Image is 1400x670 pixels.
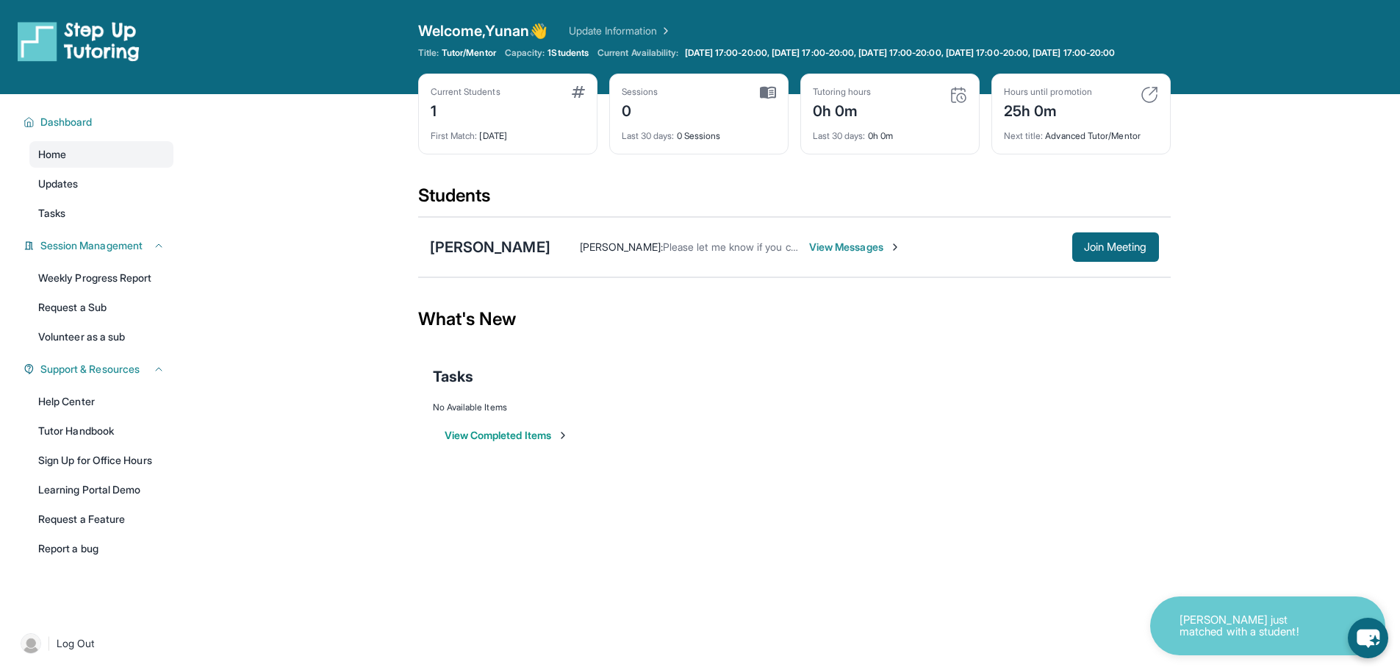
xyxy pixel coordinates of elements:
[682,47,1119,59] a: [DATE] 17:00-20:00, [DATE] 17:00-20:00, [DATE] 17:00-20:00, [DATE] 17:00-20:00, [DATE] 17:00-20:00
[1004,86,1092,98] div: Hours until promotion
[29,477,173,503] a: Learning Portal Demo
[433,402,1156,413] div: No Available Items
[1004,130,1044,141] span: Next title :
[622,98,658,121] div: 0
[1084,243,1147,252] span: Join Meeting
[813,130,866,141] span: Last 30 days :
[38,206,65,221] span: Tasks
[1004,98,1092,121] div: 25h 0m
[29,324,173,350] a: Volunteer as a sub
[38,147,66,162] span: Home
[657,24,672,38] img: Chevron Right
[29,171,173,197] a: Updates
[572,86,585,98] img: card
[29,294,173,321] a: Request a Sub
[21,633,41,654] img: user-img
[29,447,173,474] a: Sign Up for Office Hours
[442,47,496,59] span: Tutor/Mentor
[813,98,872,121] div: 0h 0m
[889,241,901,253] img: Chevron-Right
[569,24,672,38] a: Update Information
[40,115,93,129] span: Dashboard
[813,121,967,142] div: 0h 0m
[29,265,173,291] a: Weekly Progress Report
[35,238,165,253] button: Session Management
[1348,618,1388,658] button: chat-button
[431,121,585,142] div: [DATE]
[505,47,545,59] span: Capacity:
[1072,232,1159,262] button: Join Meeting
[597,47,678,59] span: Current Availability:
[622,121,776,142] div: 0 Sessions
[760,86,776,99] img: card
[548,47,589,59] span: 1 Students
[40,238,143,253] span: Session Management
[418,184,1171,216] div: Students
[29,506,173,532] a: Request a Feature
[431,130,478,141] span: First Match :
[29,388,173,415] a: Help Center
[29,418,173,444] a: Tutor Handbook
[809,240,901,254] span: View Messages
[950,86,967,104] img: card
[418,47,439,59] span: Title:
[29,200,173,227] a: Tasks
[813,86,872,98] div: Tutoring hours
[433,366,473,387] span: Tasks
[18,21,140,62] img: logo
[431,98,500,121] div: 1
[622,86,658,98] div: Sessions
[430,237,550,257] div: [PERSON_NAME]
[622,130,675,141] span: Last 30 days :
[35,362,165,377] button: Support & Resources
[685,47,1116,59] span: [DATE] 17:00-20:00, [DATE] 17:00-20:00, [DATE] 17:00-20:00, [DATE] 17:00-20:00, [DATE] 17:00-20:00
[431,86,500,98] div: Current Students
[29,141,173,168] a: Home
[57,636,95,651] span: Log Out
[38,177,79,191] span: Updates
[580,240,663,253] span: [PERSON_NAME] :
[29,535,173,562] a: Report a bug
[35,115,165,129] button: Dashboard
[663,240,836,253] span: Please let me know if you cant find it.
[40,362,140,377] span: Support & Resources
[445,428,569,443] button: View Completed Items
[1141,86,1158,104] img: card
[1004,121,1158,142] div: Advanced Tutor/Mentor
[418,287,1171,352] div: What's New
[418,21,548,41] span: Welcome, Yunan 👋
[1180,614,1327,638] p: [PERSON_NAME] just matched with a student!
[15,627,173,660] a: |Log Out
[47,635,51,652] span: |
